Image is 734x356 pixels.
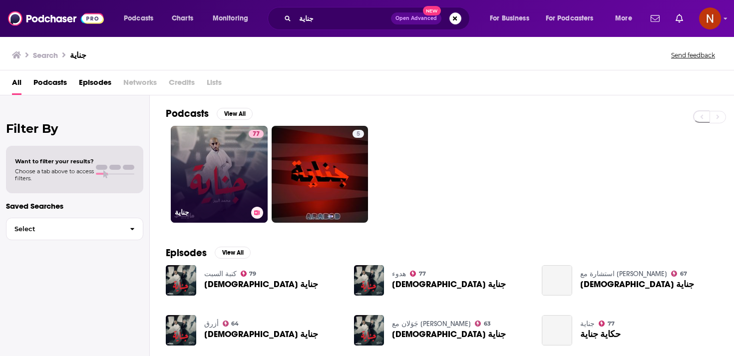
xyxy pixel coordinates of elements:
input: Search podcasts, credits, & more... [295,10,391,26]
span: Monitoring [213,11,248,25]
a: 77 [410,271,426,277]
a: جناية [580,320,595,328]
a: كنبة السبت [204,270,237,278]
p: Saved Searches [6,201,143,211]
a: بودكاست جناية [204,280,318,289]
span: 63 [484,322,491,326]
button: open menu [117,10,166,26]
span: [DEMOGRAPHIC_DATA] جناية [392,280,506,289]
span: [DEMOGRAPHIC_DATA] جناية [204,330,318,339]
button: Send feedback [668,51,718,59]
a: أزرق [204,320,219,328]
img: بودكاست جناية [354,315,384,346]
span: Networks [123,74,157,95]
button: Show profile menu [699,7,721,29]
a: EpisodesView All [166,247,251,259]
span: Want to filter your results? [15,158,94,165]
a: 77جناية [171,126,268,223]
span: 64 [231,322,239,326]
span: 77 [419,272,426,276]
a: Show notifications dropdown [672,10,687,27]
button: open menu [539,10,608,26]
button: Select [6,218,143,240]
h3: Search [33,50,58,60]
span: Podcasts [124,11,153,25]
a: استشارة مع سارة [580,270,667,278]
a: بودكاست جناية [580,280,694,289]
span: For Business [490,11,529,25]
span: Logged in as AdelNBM [699,7,721,29]
a: بودكاست جناية [204,330,318,339]
a: بودكاست جناية [542,265,572,296]
h2: Filter By [6,121,143,136]
a: 5 [353,130,364,138]
button: View All [217,108,253,120]
h2: Podcasts [166,107,209,120]
span: [DEMOGRAPHIC_DATA] جناية [204,280,318,289]
span: Charts [172,11,193,25]
a: 5 [272,126,368,223]
a: 77 [249,130,264,138]
a: Charts [165,10,199,26]
div: Search podcasts, credits, & more... [277,7,479,30]
span: New [423,6,441,15]
span: 77 [253,129,260,139]
span: [DEMOGRAPHIC_DATA] جناية [392,330,506,339]
a: 79 [241,271,257,277]
a: بودكاست جناية [392,280,506,289]
a: 63 [475,321,491,327]
img: بودكاست جناية [354,265,384,296]
button: open menu [483,10,542,26]
img: User Profile [699,7,721,29]
img: بودكاست جناية [166,265,196,296]
span: 79 [249,272,256,276]
a: 77 [599,321,615,327]
a: Podcasts [33,74,67,95]
span: 67 [680,272,687,276]
a: Episodes [79,74,111,95]
a: بودكاست جناية [392,330,506,339]
a: All [12,74,21,95]
h3: جناية [70,50,86,60]
button: open menu [608,10,645,26]
span: [DEMOGRAPHIC_DATA] جناية [580,280,694,289]
button: open menu [206,10,261,26]
a: حكاية جناية [580,330,621,339]
a: 64 [223,321,239,327]
a: 67 [671,271,687,277]
h2: Episodes [166,247,207,259]
span: Open Advanced [395,16,437,21]
a: حكاية جناية [542,315,572,346]
span: Credits [169,74,195,95]
a: جَوَلان مع محمد الشثري [392,320,471,328]
button: Open AdvancedNew [391,12,441,24]
a: Show notifications dropdown [647,10,664,27]
span: Lists [207,74,222,95]
span: 5 [357,129,360,139]
h3: جناية [175,208,247,217]
button: View All [215,247,251,259]
span: More [615,11,632,25]
span: Choose a tab above to access filters. [15,168,94,182]
a: PodcastsView All [166,107,253,120]
span: Select [6,226,122,232]
img: بودكاست جناية [166,315,196,346]
span: For Podcasters [546,11,594,25]
a: هدوء [392,270,406,278]
img: Podchaser - Follow, Share and Rate Podcasts [8,9,104,28]
span: 77 [608,322,615,326]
